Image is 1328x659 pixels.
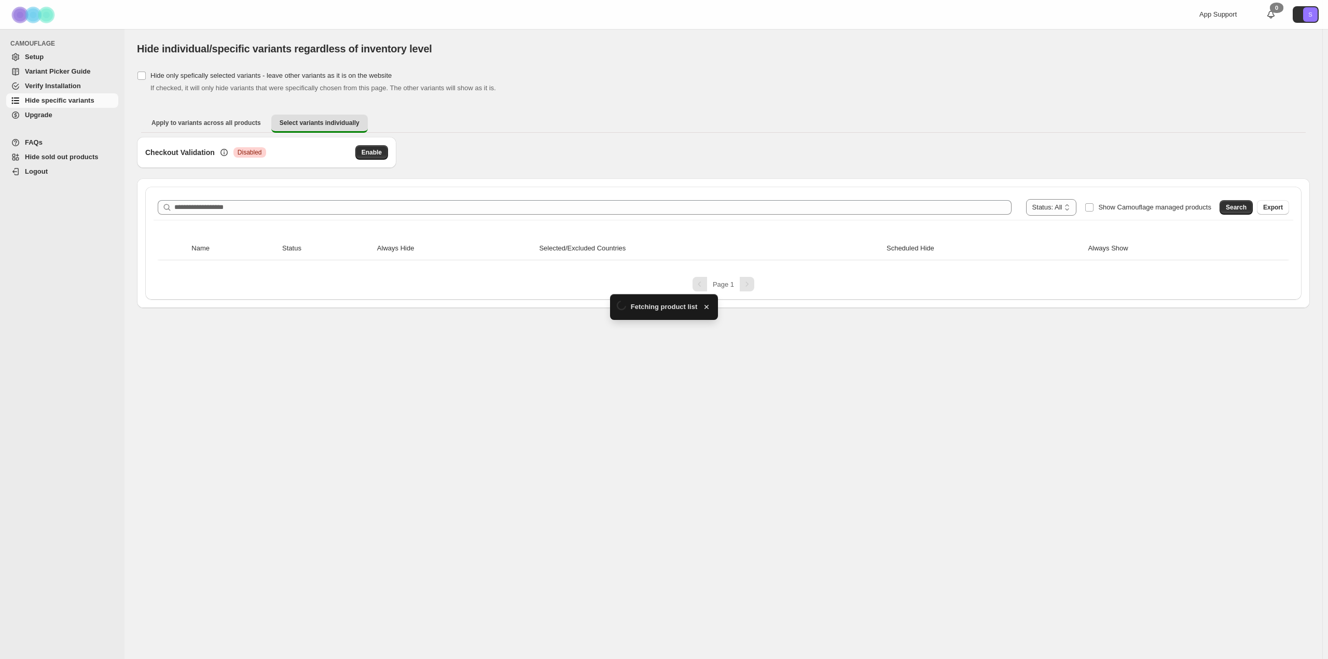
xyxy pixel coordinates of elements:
[1263,203,1283,212] span: Export
[362,148,382,157] span: Enable
[238,148,262,157] span: Disabled
[1085,237,1258,260] th: Always Show
[6,64,118,79] a: Variant Picker Guide
[137,137,1310,308] div: Select variants individually
[883,237,1085,260] th: Scheduled Hide
[374,237,536,260] th: Always Hide
[150,72,392,79] span: Hide only spefically selected variants - leave other variants as it is on the website
[355,145,388,160] button: Enable
[713,281,734,288] span: Page 1
[188,237,279,260] th: Name
[1098,203,1211,211] span: Show Camouflage managed products
[151,119,261,127] span: Apply to variants across all products
[1257,200,1289,215] button: Export
[631,302,698,312] span: Fetching product list
[6,164,118,179] a: Logout
[8,1,60,29] img: Camouflage
[25,67,90,75] span: Variant Picker Guide
[279,237,374,260] th: Status
[271,115,368,133] button: Select variants individually
[1303,7,1318,22] span: Avatar with initials S
[25,153,99,161] span: Hide sold out products
[1270,3,1283,13] div: 0
[1226,203,1247,212] span: Search
[143,115,269,131] button: Apply to variants across all products
[6,135,118,150] a: FAQs
[25,167,48,175] span: Logout
[1293,6,1319,23] button: Avatar with initials S
[6,108,118,122] a: Upgrade
[1199,10,1237,18] span: App Support
[25,53,44,61] span: Setup
[150,84,496,92] span: If checked, it will only hide variants that were specifically chosen from this page. The other va...
[1220,200,1253,215] button: Search
[145,147,215,158] h3: Checkout Validation
[25,138,43,146] span: FAQs
[137,43,432,54] span: Hide individual/specific variants regardless of inventory level
[6,150,118,164] a: Hide sold out products
[6,93,118,108] a: Hide specific variants
[1266,9,1276,20] a: 0
[10,39,119,48] span: CAMOUFLAGE
[1308,11,1312,18] text: S
[6,79,118,93] a: Verify Installation
[25,111,52,119] span: Upgrade
[536,237,883,260] th: Selected/Excluded Countries
[25,96,94,104] span: Hide specific variants
[25,82,81,90] span: Verify Installation
[154,277,1293,291] nav: Pagination
[280,119,359,127] span: Select variants individually
[6,50,118,64] a: Setup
